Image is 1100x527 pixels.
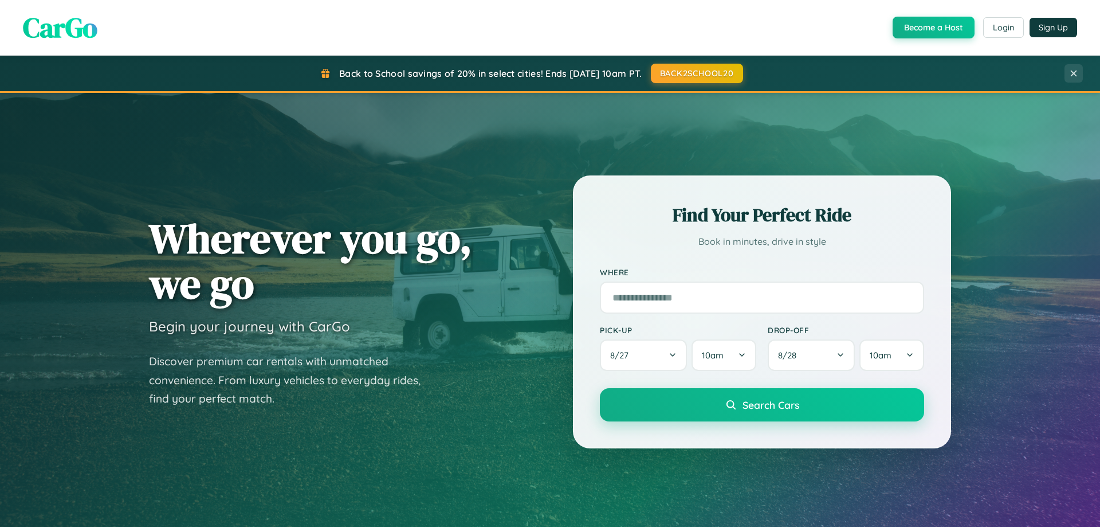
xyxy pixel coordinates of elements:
h1: Wherever you go, we go [149,216,472,306]
button: Sign Up [1030,18,1077,37]
button: Login [983,17,1024,38]
button: 8/27 [600,339,687,371]
p: Discover premium car rentals with unmatched convenience. From luxury vehicles to everyday rides, ... [149,352,435,408]
p: Book in minutes, drive in style [600,233,924,250]
span: CarGo [23,9,97,46]
span: 8 / 28 [778,350,802,361]
h3: Begin your journey with CarGo [149,318,350,335]
button: Search Cars [600,388,924,421]
span: 10am [702,350,724,361]
button: 10am [692,339,756,371]
span: Back to School savings of 20% in select cities! Ends [DATE] 10am PT. [339,68,642,79]
label: Pick-up [600,325,756,335]
h2: Find Your Perfect Ride [600,202,924,228]
button: 8/28 [768,339,855,371]
button: Become a Host [893,17,975,38]
button: 10am [859,339,924,371]
span: Search Cars [742,399,799,411]
span: 8 / 27 [610,350,634,361]
label: Where [600,267,924,277]
span: 10am [870,350,891,361]
label: Drop-off [768,325,924,335]
button: BACK2SCHOOL20 [651,64,743,83]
